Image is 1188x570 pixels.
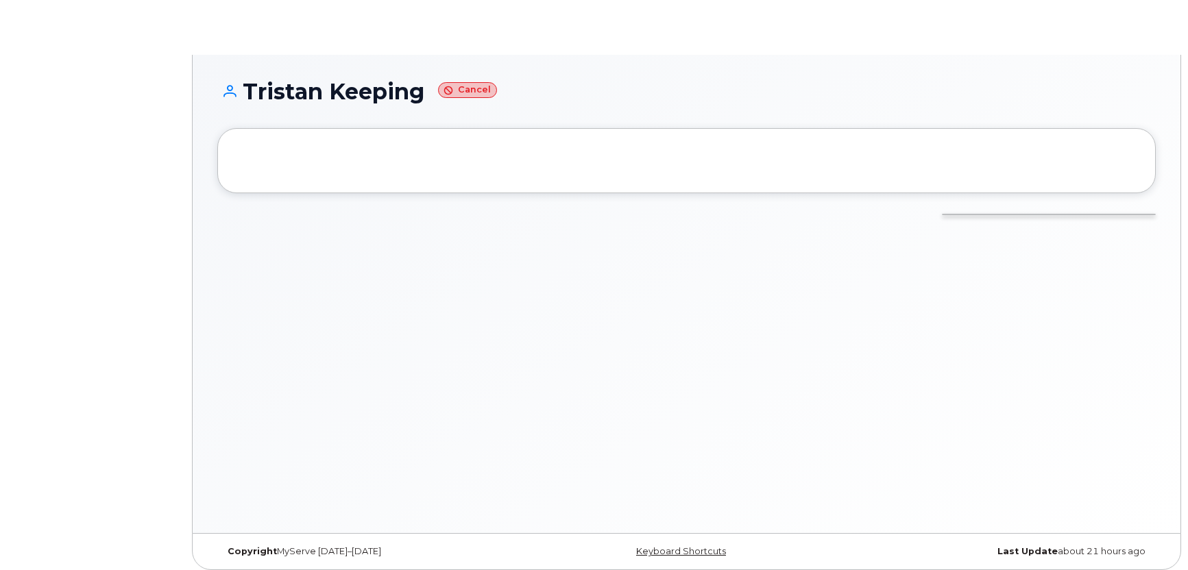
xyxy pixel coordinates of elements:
small: Cancel [438,82,497,98]
div: about 21 hours ago [843,546,1156,557]
strong: Last Update [997,546,1058,556]
strong: Copyright [228,546,277,556]
h1: Tristan Keeping [217,79,1156,103]
a: Keyboard Shortcuts [636,546,726,556]
div: MyServe [DATE]–[DATE] [217,546,530,557]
